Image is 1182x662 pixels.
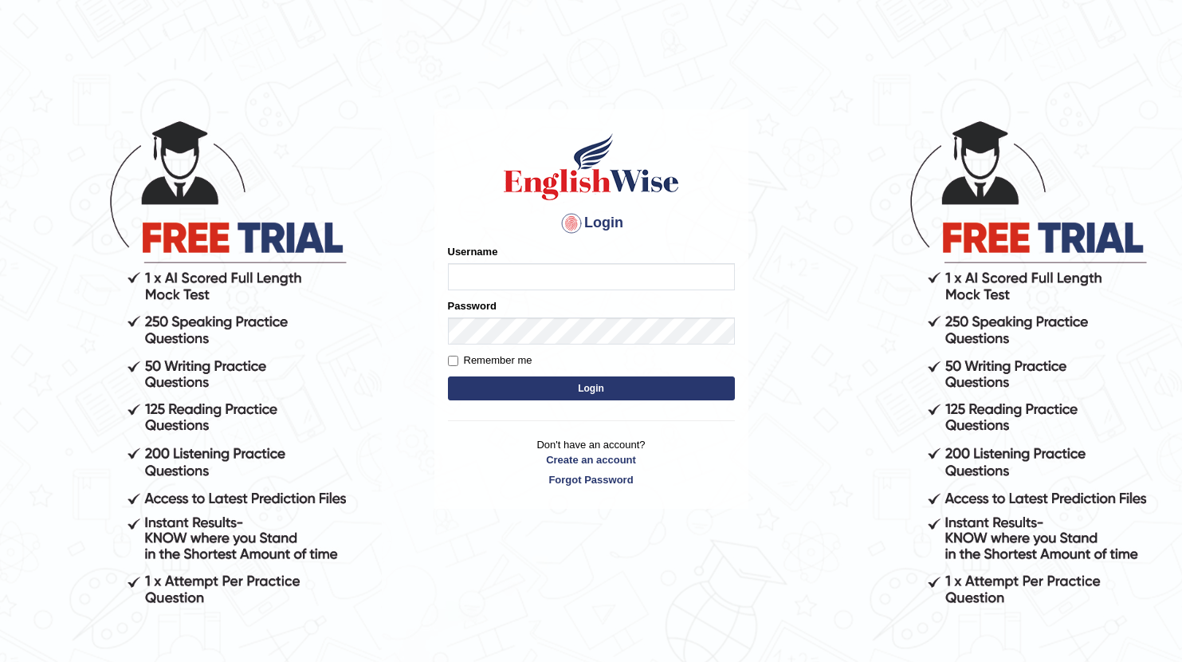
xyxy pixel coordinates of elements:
input: Remember me [448,356,458,366]
label: Password [448,298,497,313]
a: Create an account [448,452,735,467]
p: Don't have an account? [448,437,735,487]
label: Remember me [448,353,532,368]
button: Login [448,376,735,400]
h4: Login [448,211,735,236]
a: Forgot Password [448,472,735,487]
img: Logo of English Wise sign in for intelligent practice with AI [501,131,682,203]
label: Username [448,244,498,259]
